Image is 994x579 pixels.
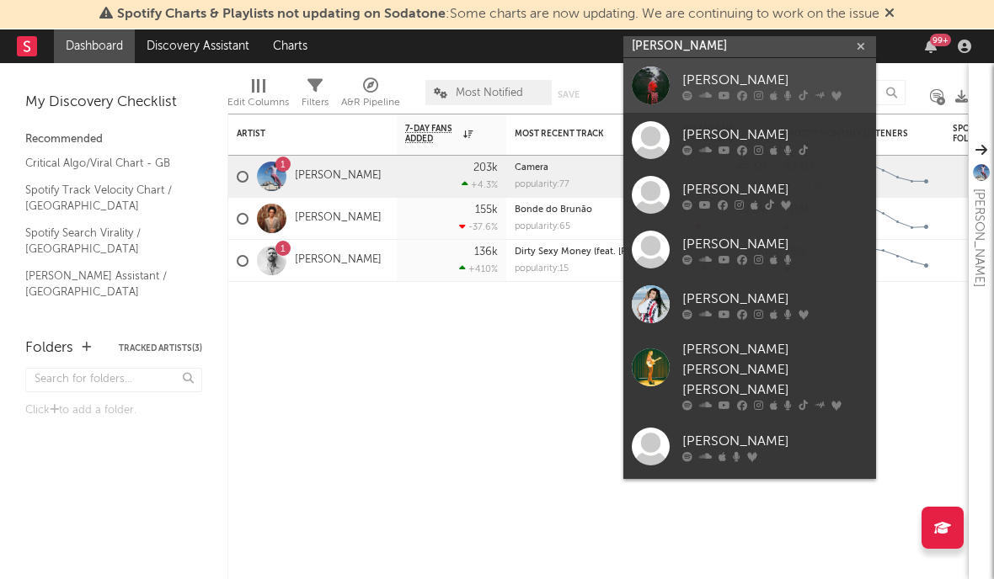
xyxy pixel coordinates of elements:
a: Dashboard [54,29,135,63]
div: 203k [473,162,498,173]
a: [PERSON_NAME] [295,169,382,183]
a: [PERSON_NAME] [623,419,876,474]
span: Most Notified [456,88,523,98]
div: Click to add a folder. [25,401,202,421]
input: Search for folders... [25,368,202,392]
span: Spotify Charts & Playlists not updating on Sodatone [117,8,446,21]
div: A&R Pipeline [341,93,400,113]
a: Discovery Assistant [135,29,261,63]
span: Dismiss [884,8,895,21]
div: Filters [302,72,329,120]
div: 155k [475,205,498,215]
div: Bonde do Brunão [515,205,666,215]
a: [PERSON_NAME] [623,58,876,113]
div: 136k [474,247,498,258]
a: Spotify Search Virality / [GEOGRAPHIC_DATA] [25,224,185,258]
a: Dirty Sexy Money (feat. [PERSON_NAME] & French [US_STATE]) - [PERSON_NAME] Remix [515,247,901,257]
a: [PERSON_NAME] Assistant / [GEOGRAPHIC_DATA] [25,267,185,301]
svg: Chart title [860,156,936,198]
div: Camera [515,163,666,173]
div: Edit Columns [227,72,289,120]
a: Bonde do Brunão [515,205,592,215]
svg: Chart title [860,240,936,282]
div: [PERSON_NAME] [682,431,868,451]
div: [PERSON_NAME] [682,70,868,90]
a: [PERSON_NAME] [295,253,382,268]
input: Search for artists [623,36,876,57]
div: 99 + [930,34,951,46]
div: -37.6 % [459,221,498,232]
div: Folders [25,338,73,359]
div: [PERSON_NAME] [682,179,868,199]
div: Artist [237,129,363,139]
div: popularity: 65 [515,222,570,231]
button: Tracked Artists(3) [119,344,202,353]
div: +410 % [459,263,498,274]
a: Camera [515,163,548,173]
div: +4.3 % [462,179,498,190]
div: Recommended [25,130,202,150]
div: popularity: 77 [515,180,569,189]
span: 7-Day Fans Added [405,124,459,144]
svg: Chart title [860,198,936,240]
div: Filters [302,93,329,113]
a: [PERSON_NAME] [623,277,876,332]
a: [PERSON_NAME] [295,211,382,226]
button: Save [558,90,580,99]
div: [PERSON_NAME] [682,289,868,309]
a: Charts [261,29,319,63]
div: Dirty Sexy Money (feat. Charli XCX & French Montana) - Mesto Remix [515,247,666,257]
a: [PERSON_NAME] [PERSON_NAME] [PERSON_NAME] [623,332,876,419]
div: [PERSON_NAME] [682,125,868,145]
span: : Some charts are now updating. We are continuing to work on the issue [117,8,879,21]
a: Spotify Track Velocity Chart / [GEOGRAPHIC_DATA] [25,181,185,215]
button: 99+ [925,40,937,53]
div: [PERSON_NAME] [PERSON_NAME] [PERSON_NAME] [682,340,868,401]
a: Phoebe Rings [623,474,876,529]
div: Most Recent Track [515,129,641,139]
div: [PERSON_NAME] [969,189,989,287]
div: A&R Pipeline [341,72,400,120]
div: Edit Columns [227,93,289,113]
a: [PERSON_NAME] [623,113,876,167]
div: My Discovery Checklist [25,93,202,113]
div: [PERSON_NAME] [682,234,868,254]
a: [PERSON_NAME] [623,167,876,222]
div: popularity: 15 [515,264,569,274]
a: Critical Algo/Viral Chart - GB [25,154,185,173]
a: [PERSON_NAME] [623,222,876,277]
